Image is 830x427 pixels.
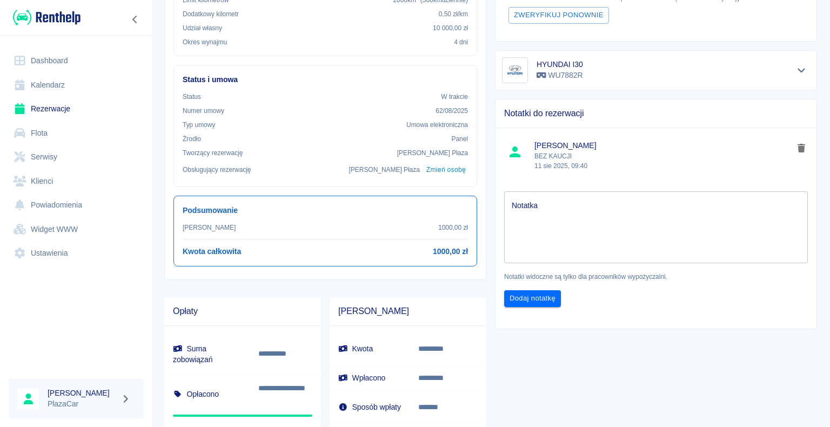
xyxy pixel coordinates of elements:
[504,272,808,282] p: Notatki widoczne są tylko dla pracowników wypożyczalni.
[13,9,81,26] img: Renthelp logo
[534,151,793,171] p: BEZ KAUCJI
[183,9,239,19] p: Dodatkowy kilometr
[127,12,143,26] button: Zwiń nawigację
[183,37,227,47] p: Okres wynajmu
[438,223,468,232] p: 1000,00 zł
[424,162,468,178] button: Zmień osobę
[9,241,143,265] a: Ustawienia
[9,169,143,194] a: Klienci
[183,223,236,232] p: [PERSON_NAME]
[537,70,583,81] p: WU7882R
[9,9,81,26] a: Renthelp logo
[504,290,561,307] button: Dodaj notatkę
[173,343,241,365] h6: Suma zobowiązań
[441,92,468,102] p: W trakcie
[183,23,222,33] p: Udział własny
[173,389,241,399] h6: Opłacono
[9,193,143,217] a: Powiadomienia
[9,121,143,145] a: Flota
[183,165,251,175] p: Obsługujący rezerwację
[433,246,468,257] h6: 1000,00 zł
[48,398,117,410] p: PlazaCar
[338,372,401,383] h6: Wpłacono
[433,23,468,33] p: 10 000,00 zł
[454,37,468,47] p: 4 dni
[349,165,420,175] p: [PERSON_NAME] Płaza
[793,63,811,78] button: Pokaż szczegóły
[9,49,143,73] a: Dashboard
[504,59,526,81] img: Image
[338,402,401,412] h6: Sposób wpłaty
[534,140,793,151] span: [PERSON_NAME]
[452,134,468,144] p: Panel
[534,161,793,171] p: 11 sie 2025, 09:40
[183,92,201,102] p: Status
[48,388,117,398] h6: [PERSON_NAME]
[183,106,224,116] p: Numer umowy
[9,145,143,169] a: Serwisy
[183,246,241,257] h6: Kwota całkowita
[436,106,468,116] p: 62/08/2025
[504,108,808,119] span: Notatki do rezerwacji
[406,120,468,130] p: Umowa elektroniczna
[793,141,809,155] button: delete note
[183,134,201,144] p: Żrodło
[183,148,243,158] p: Tworzący rezerwację
[537,59,583,70] h6: HYUNDAI I30
[9,217,143,242] a: Widget WWW
[9,73,143,97] a: Kalendarz
[173,415,312,417] span: Nadpłata: 0,00 zł
[9,97,143,121] a: Rezerwacje
[508,7,609,24] button: Zweryfikuj ponownie
[183,120,215,130] p: Typ umowy
[183,74,468,85] h6: Status i umowa
[397,148,468,158] p: [PERSON_NAME] Płaza
[439,9,468,19] p: 0,50 zł /km
[338,306,478,317] span: [PERSON_NAME]
[173,306,312,317] span: Opłaty
[183,205,468,216] h6: Podsumowanie
[338,343,401,354] h6: Kwota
